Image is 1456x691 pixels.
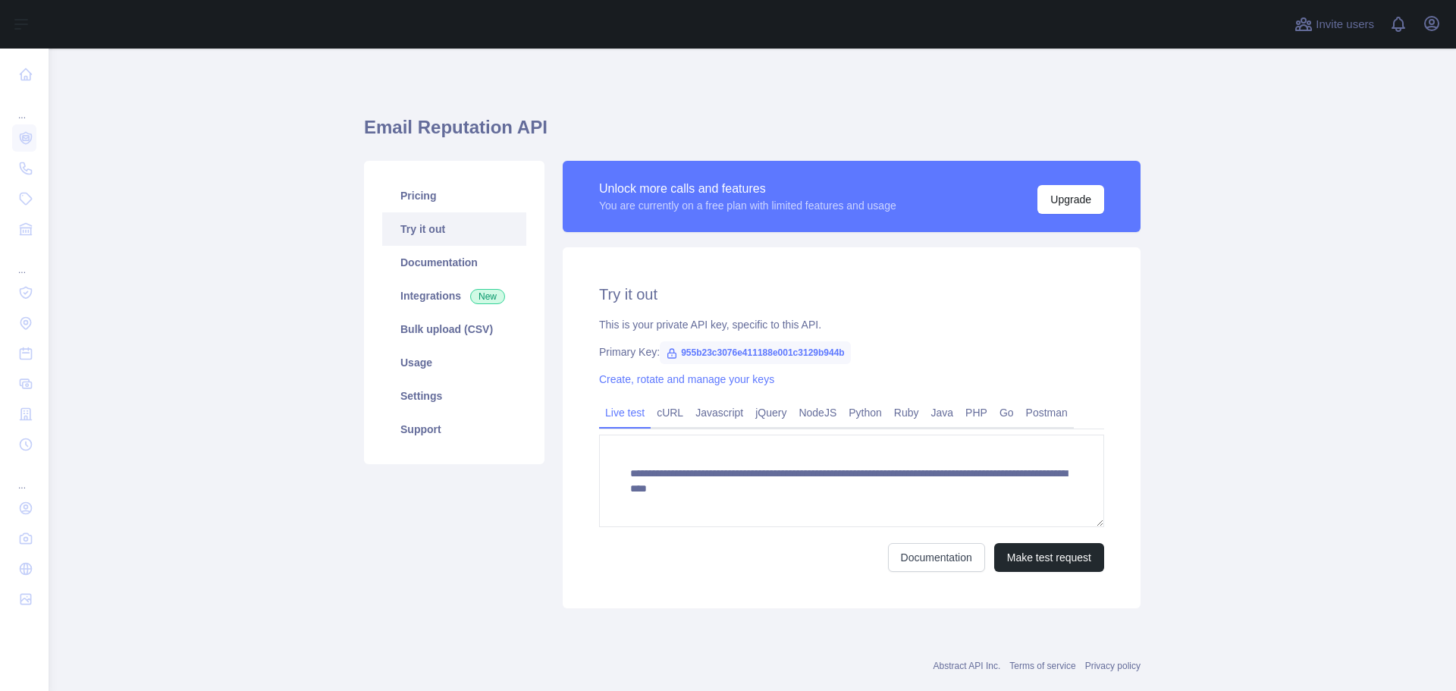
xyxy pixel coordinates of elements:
div: Unlock more calls and features [599,180,896,198]
a: Create, rotate and manage your keys [599,373,774,385]
div: You are currently on a free plan with limited features and usage [599,198,896,213]
span: New [470,289,505,304]
span: 955b23c3076e411188e001c3129b944b [660,341,851,364]
a: Live test [599,400,651,425]
button: Invite users [1291,12,1377,36]
a: Documentation [888,543,985,572]
a: Usage [382,346,526,379]
a: Support [382,413,526,446]
div: ... [12,246,36,276]
a: cURL [651,400,689,425]
a: Integrations New [382,279,526,313]
button: Upgrade [1037,185,1104,214]
div: ... [12,461,36,492]
div: This is your private API key, specific to this API. [599,317,1104,332]
a: jQuery [749,400,792,425]
a: Postman [1020,400,1074,425]
div: Primary Key: [599,344,1104,360]
h1: Email Reputation API [364,115,1141,152]
h2: Try it out [599,284,1104,305]
a: Try it out [382,212,526,246]
a: Python [843,400,888,425]
span: Invite users [1316,16,1374,33]
a: Javascript [689,400,749,425]
a: Abstract API Inc. [934,661,1001,671]
a: Bulk upload (CSV) [382,313,526,346]
div: ... [12,91,36,121]
a: Privacy policy [1085,661,1141,671]
a: Java [925,400,960,425]
button: Make test request [994,543,1104,572]
a: PHP [959,400,993,425]
a: Go [993,400,1020,425]
a: Terms of service [1009,661,1075,671]
a: Ruby [888,400,925,425]
a: Settings [382,379,526,413]
a: Documentation [382,246,526,279]
a: NodeJS [792,400,843,425]
a: Pricing [382,179,526,212]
